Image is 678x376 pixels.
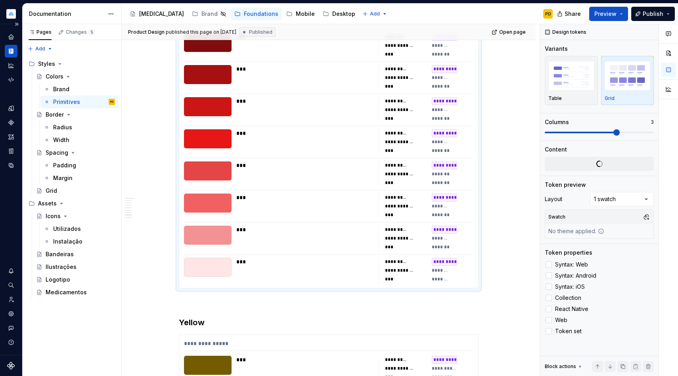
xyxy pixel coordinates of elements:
[5,31,17,43] a: Home
[66,29,95,35] div: Changes
[53,161,76,169] div: Padding
[589,7,628,21] button: Preview
[46,187,57,195] div: Grid
[40,121,118,134] a: Radius
[38,200,57,207] div: Assets
[320,8,358,20] a: Desktop
[53,85,69,93] div: Brand
[33,273,118,286] a: Logotipo
[179,317,479,328] h3: Yellow
[545,224,607,238] div: No theme applied.
[5,102,17,115] a: Design tokens
[231,8,282,20] a: Foundations
[126,6,358,22] div: Page tree
[5,293,17,306] a: Invite team
[5,265,17,277] button: Notifications
[40,134,118,146] a: Width
[332,10,355,18] div: Desktop
[5,279,17,292] div: Search ⌘K
[40,223,118,235] a: Utilizados
[40,159,118,172] a: Padding
[29,29,52,35] div: Pages
[565,10,581,18] span: Share
[189,8,230,20] a: Brand
[5,116,17,129] a: Components
[53,123,72,131] div: Radius
[33,210,118,223] a: Icons
[139,10,184,18] div: [MEDICAL_DATA]
[40,83,118,96] a: Brand
[545,56,598,105] button: placeholderTable
[25,43,55,54] button: Add
[545,118,569,126] div: Columns
[555,328,582,334] span: Token set
[360,8,390,19] button: Add
[5,322,17,334] button: Contact support
[33,108,118,121] a: Border
[110,98,113,106] div: PD
[5,45,17,58] a: Documentation
[33,146,118,159] a: Spacing
[40,96,118,108] a: PrimitivesPD
[5,130,17,143] a: Assets
[5,159,17,172] a: Data sources
[46,73,63,81] div: Colors
[33,248,118,261] a: Bandeiras
[53,238,82,246] div: Instalação
[53,225,81,233] div: Utilizados
[46,263,77,271] div: Ilustrações
[643,10,663,18] span: Publish
[53,174,73,182] div: Margin
[35,46,45,52] span: Add
[5,73,17,86] a: Code automation
[88,29,95,35] span: 5
[555,272,596,279] span: Syntax: Android
[545,146,567,153] div: Content
[46,288,87,296] div: Medicamentos
[545,363,576,370] div: Block actions
[53,136,69,144] div: Width
[296,10,315,18] div: Mobile
[11,19,22,30] button: Expand sidebar
[6,9,16,19] img: 3a570f0b-1f7c-49e5-9f10-88144126f5ec.png
[545,181,586,189] div: Token preview
[553,7,586,21] button: Share
[33,70,118,83] a: Colors
[33,261,118,273] a: Ilustrações
[594,10,617,18] span: Preview
[555,317,567,323] span: Web
[548,61,594,90] img: placeholder
[545,45,568,53] div: Variants
[545,195,562,203] div: Layout
[547,211,567,223] div: Swatch
[555,306,588,312] span: React Native
[40,172,118,184] a: Margin
[605,95,615,102] p: Grid
[128,29,165,35] span: Product Design
[33,286,118,299] a: Medicamentos
[283,8,318,20] a: Mobile
[40,235,118,248] a: Instalação
[631,7,675,21] button: Publish
[46,250,74,258] div: Bandeiras
[25,58,118,70] div: Styles
[25,58,118,299] div: Page tree
[545,361,583,372] div: Block actions
[5,145,17,157] a: Storybook stories
[38,60,55,68] div: Styles
[7,362,15,370] svg: Supernova Logo
[5,59,17,72] a: Analytics
[545,249,592,257] div: Token properties
[126,8,187,20] a: [MEDICAL_DATA]
[555,284,585,290] span: Syntax: iOS
[201,10,218,18] div: Brand
[489,27,529,38] a: Open page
